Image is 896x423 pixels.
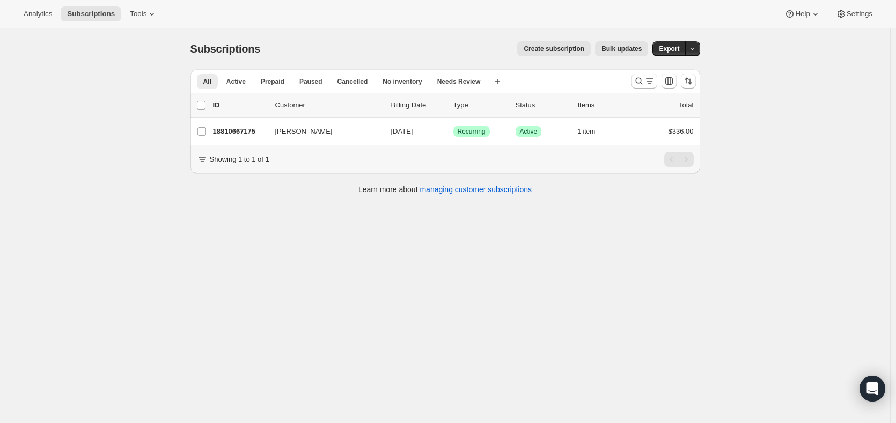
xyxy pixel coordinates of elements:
[847,10,872,18] span: Settings
[420,185,532,194] a: managing customer subscriptions
[489,74,506,89] button: Create new view
[391,127,413,135] span: [DATE]
[681,74,696,89] button: Sort the results
[261,77,284,86] span: Prepaid
[269,123,376,140] button: [PERSON_NAME]
[275,100,383,111] p: Customer
[213,100,694,111] div: IDCustomerBilling DateTypeStatusItemsTotal
[652,41,686,56] button: Export
[778,6,827,21] button: Help
[662,74,677,89] button: Customize table column order and visibility
[458,127,486,136] span: Recurring
[437,77,481,86] span: Needs Review
[669,127,694,135] span: $336.00
[516,100,569,111] p: Status
[595,41,648,56] button: Bulk updates
[520,127,538,136] span: Active
[631,74,657,89] button: Search and filter results
[578,100,631,111] div: Items
[358,184,532,195] p: Learn more about
[275,126,333,137] span: [PERSON_NAME]
[61,6,121,21] button: Subscriptions
[795,10,810,18] span: Help
[67,10,115,18] span: Subscriptions
[24,10,52,18] span: Analytics
[664,152,694,167] nav: Pagination
[679,100,693,111] p: Total
[337,77,368,86] span: Cancelled
[17,6,58,21] button: Analytics
[391,100,445,111] p: Billing Date
[210,154,269,165] p: Showing 1 to 1 of 1
[453,100,507,111] div: Type
[226,77,246,86] span: Active
[383,77,422,86] span: No inventory
[659,45,679,53] span: Export
[299,77,322,86] span: Paused
[829,6,879,21] button: Settings
[213,126,267,137] p: 18810667175
[213,124,694,139] div: 18810667175[PERSON_NAME][DATE]SuccessRecurringSuccessActive1 item$336.00
[524,45,584,53] span: Create subscription
[517,41,591,56] button: Create subscription
[601,45,642,53] span: Bulk updates
[203,77,211,86] span: All
[190,43,261,55] span: Subscriptions
[123,6,164,21] button: Tools
[578,124,607,139] button: 1 item
[213,100,267,111] p: ID
[130,10,146,18] span: Tools
[860,376,885,402] div: Open Intercom Messenger
[578,127,596,136] span: 1 item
